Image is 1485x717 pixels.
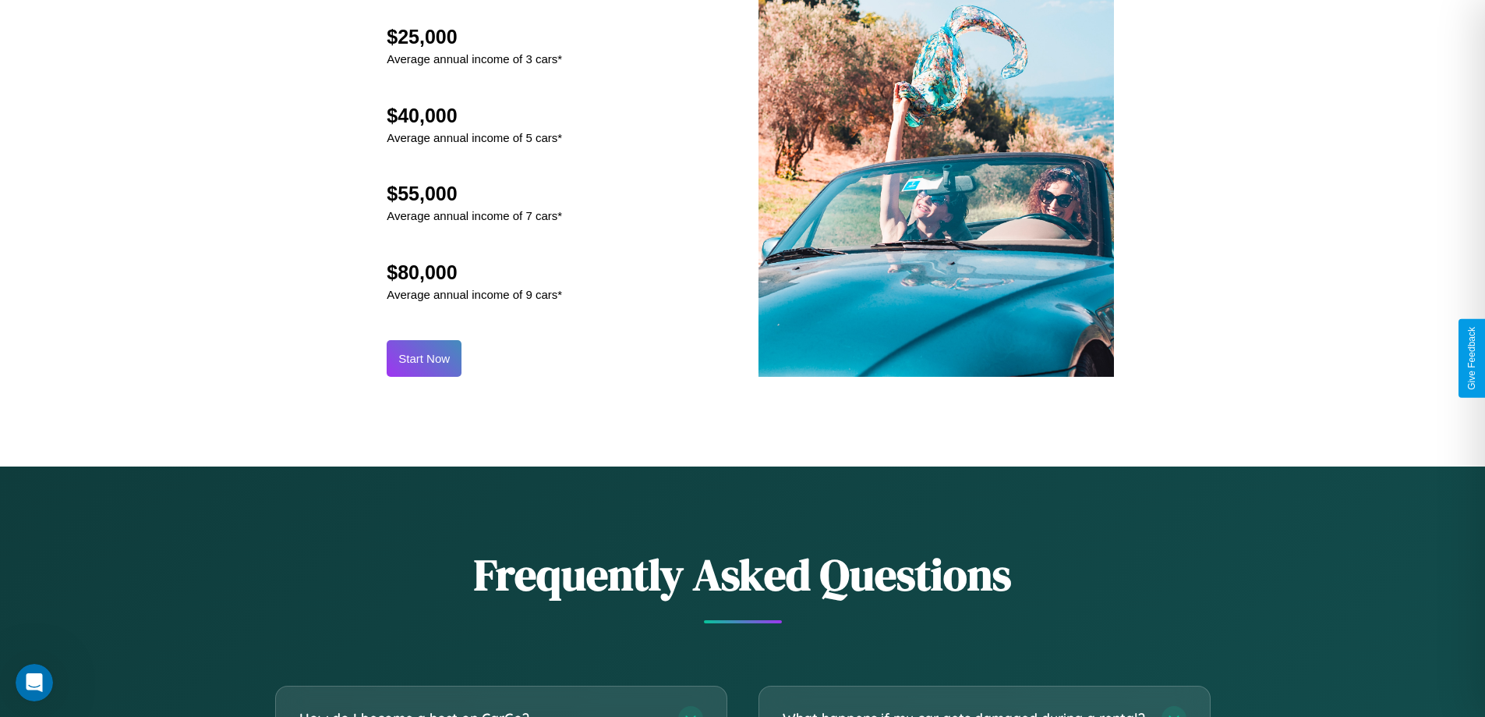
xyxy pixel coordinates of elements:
[387,127,562,148] p: Average annual income of 5 cars*
[387,105,562,127] h2: $40,000
[387,26,562,48] h2: $25,000
[275,545,1211,605] h2: Frequently Asked Questions
[387,284,562,305] p: Average annual income of 9 cars*
[387,261,562,284] h2: $80,000
[387,205,562,226] p: Average annual income of 7 cars*
[1466,327,1477,390] div: Give Feedback
[387,183,562,205] h2: $55,000
[387,340,461,377] button: Start Now
[387,48,562,69] p: Average annual income of 3 cars*
[16,664,53,701] iframe: Intercom live chat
